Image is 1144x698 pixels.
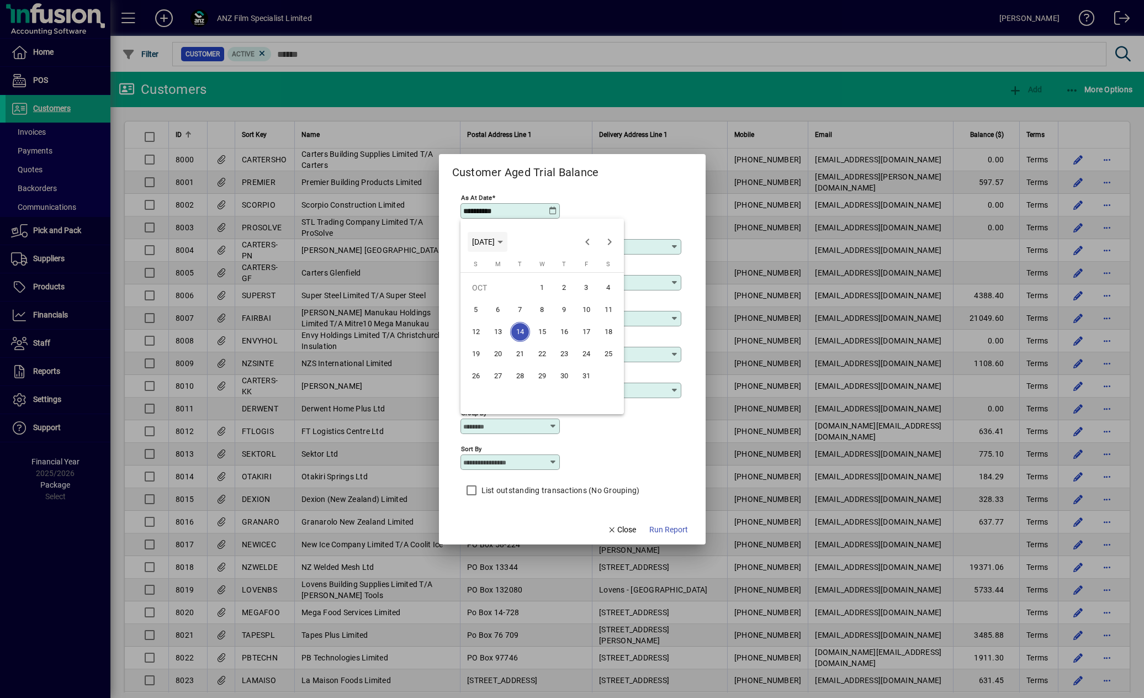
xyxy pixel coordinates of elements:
span: 3 [576,278,596,298]
span: 4 [599,278,618,298]
button: Mon Oct 20 2025 [487,343,509,365]
button: Wed Oct 22 2025 [531,343,553,365]
td: OCT [465,277,531,299]
button: Tue Oct 21 2025 [509,343,531,365]
span: 12 [466,322,486,342]
span: 11 [599,300,618,320]
button: Thu Oct 23 2025 [553,343,575,365]
span: 13 [488,322,508,342]
button: Fri Oct 31 2025 [575,365,597,387]
button: Mon Oct 06 2025 [487,299,509,321]
span: 24 [576,344,596,364]
span: W [539,261,545,268]
span: F [585,261,588,268]
span: 16 [554,322,574,342]
span: 20 [488,344,508,364]
button: Tue Oct 07 2025 [509,299,531,321]
button: Wed Oct 08 2025 [531,299,553,321]
span: 17 [576,322,596,342]
span: 15 [532,322,552,342]
button: Sat Oct 11 2025 [597,299,619,321]
button: Sun Oct 19 2025 [465,343,487,365]
button: Sat Oct 25 2025 [597,343,619,365]
button: Thu Oct 09 2025 [553,299,575,321]
span: 31 [576,366,596,386]
span: 8 [532,300,552,320]
button: Fri Oct 10 2025 [575,299,597,321]
button: Thu Oct 02 2025 [553,277,575,299]
button: Sat Oct 04 2025 [597,277,619,299]
span: 1 [532,278,552,298]
button: Tue Oct 14 2025 [509,321,531,343]
span: 23 [554,344,574,364]
button: Fri Oct 17 2025 [575,321,597,343]
button: Mon Oct 13 2025 [487,321,509,343]
span: 18 [599,322,618,342]
span: 22 [532,344,552,364]
button: Fri Oct 03 2025 [575,277,597,299]
button: Tue Oct 28 2025 [509,365,531,387]
button: Thu Oct 30 2025 [553,365,575,387]
button: Thu Oct 16 2025 [553,321,575,343]
span: 27 [488,366,508,386]
button: Next month [599,231,621,253]
button: Mon Oct 27 2025 [487,365,509,387]
span: T [518,261,522,268]
button: Previous month [576,231,599,253]
button: Wed Oct 01 2025 [531,277,553,299]
button: Sun Oct 26 2025 [465,365,487,387]
span: 14 [510,322,530,342]
button: Fri Oct 24 2025 [575,343,597,365]
span: 6 [488,300,508,320]
span: 25 [599,344,618,364]
span: 28 [510,366,530,386]
span: [DATE] [472,237,495,246]
span: 7 [510,300,530,320]
span: 2 [554,278,574,298]
span: S [606,261,610,268]
button: Wed Oct 15 2025 [531,321,553,343]
span: 19 [466,344,486,364]
span: S [474,261,478,268]
span: 30 [554,366,574,386]
span: 29 [532,366,552,386]
button: Sun Oct 12 2025 [465,321,487,343]
span: 5 [466,300,486,320]
button: Choose month and year [468,232,507,252]
span: 10 [576,300,596,320]
span: 26 [466,366,486,386]
span: M [495,261,501,268]
button: Wed Oct 29 2025 [531,365,553,387]
span: 9 [554,300,574,320]
span: 21 [510,344,530,364]
button: Sun Oct 05 2025 [465,299,487,321]
button: Sat Oct 18 2025 [597,321,619,343]
span: T [562,261,566,268]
